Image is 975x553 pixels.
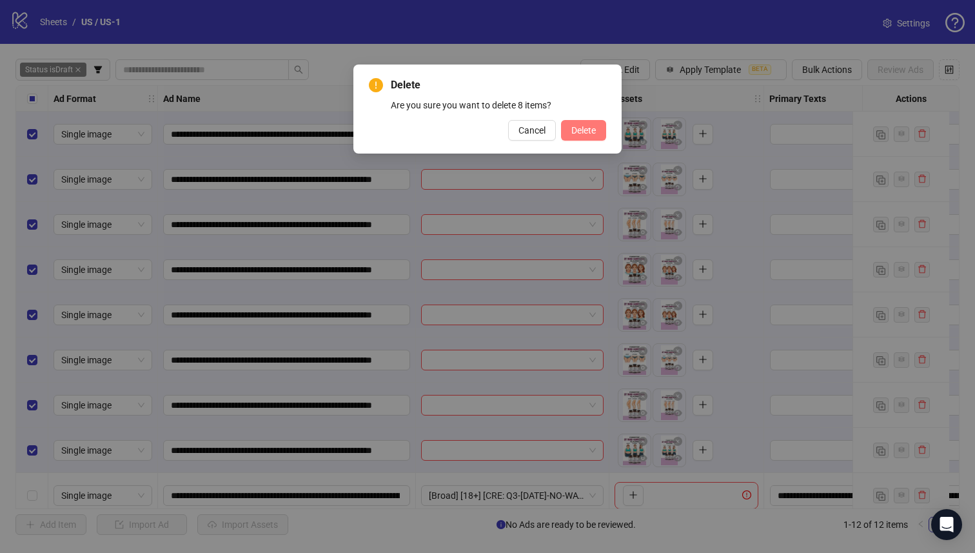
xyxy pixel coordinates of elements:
[508,120,556,141] button: Cancel
[391,77,606,93] span: Delete
[931,509,962,540] div: Open Intercom Messenger
[369,78,383,92] span: exclamation-circle
[561,120,606,141] button: Delete
[571,125,596,136] span: Delete
[518,125,546,136] span: Cancel
[391,98,606,112] div: Are you sure you want to delete 8 items?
